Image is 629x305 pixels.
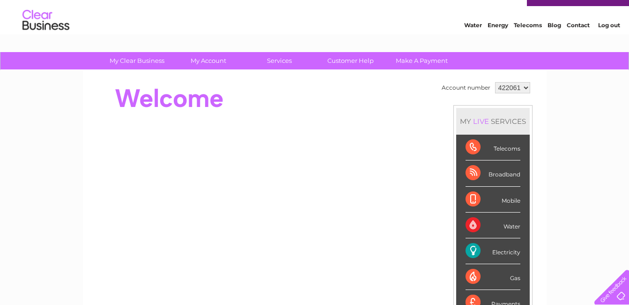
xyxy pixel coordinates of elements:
div: Electricity [466,238,520,264]
td: Account number [439,80,493,96]
div: Mobile [466,187,520,213]
a: Make A Payment [383,52,460,69]
div: MY SERVICES [456,108,530,135]
a: Telecoms [514,40,542,47]
a: Water [464,40,482,47]
div: Gas [466,264,520,290]
a: Customer Help [312,52,389,69]
a: Log out [598,40,620,47]
a: Energy [488,40,508,47]
div: Water [466,213,520,238]
a: 0333 014 3131 [452,5,517,16]
a: My Clear Business [98,52,176,69]
a: Contact [567,40,590,47]
a: Services [241,52,318,69]
div: Broadband [466,160,520,186]
a: Blog [548,40,561,47]
a: My Account [170,52,247,69]
div: LIVE [471,117,491,126]
img: logo.png [22,24,70,53]
div: Clear Business is a trading name of Verastar Limited (registered in [GEOGRAPHIC_DATA] No. 3667643... [94,5,536,46]
div: Telecoms [466,135,520,160]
